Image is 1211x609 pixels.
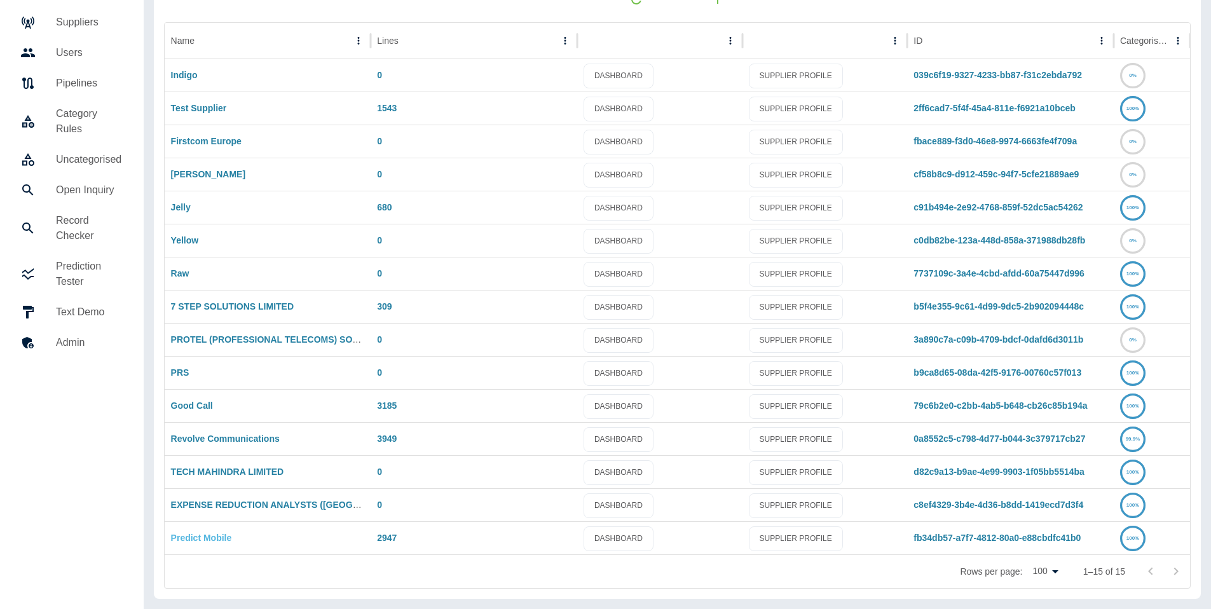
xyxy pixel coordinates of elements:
[1126,502,1139,508] text: 100%
[1027,562,1062,580] div: 100
[56,76,123,91] h5: Pipelines
[171,235,199,245] a: Yellow
[171,467,284,477] a: TECH MAHINDRA LIMITED
[1129,172,1137,177] text: 0%
[913,235,1085,245] a: c0db82be-123a-448d-858a-371988db28fb
[1120,434,1146,444] a: 99.9%
[1126,205,1139,210] text: 100%
[56,45,123,60] h5: Users
[749,361,843,386] a: SUPPLIER PROFILE
[1120,235,1146,245] a: 0%
[171,36,195,46] div: Name
[377,235,382,245] a: 0
[56,259,123,289] h5: Prediction Tester
[749,328,843,353] a: SUPPLIER PROFILE
[584,262,653,287] a: DASHBOARD
[749,493,843,518] a: SUPPLIER PROFILE
[171,400,213,411] a: Good Call
[913,268,1084,278] a: 7737109c-3a4e-4cbd-afdd-60a75447d996
[1120,500,1146,510] a: 100%
[913,467,1084,477] a: d82c9a13-b9ae-4e99-9903-1f05bb5514ba
[749,262,843,287] a: SUPPLIER PROFILE
[1083,565,1125,578] p: 1–15 of 15
[1129,337,1137,343] text: 0%
[171,136,242,146] a: Firstcom Europe
[377,334,382,345] a: 0
[584,229,653,254] a: DASHBOARD
[171,169,245,179] a: [PERSON_NAME]
[377,169,382,179] a: 0
[584,361,653,386] a: DASHBOARD
[1129,238,1137,243] text: 0%
[749,295,843,320] a: SUPPLIER PROFILE
[913,334,1083,345] a: 3a890c7a-c09b-4709-bdcf-0dafd6d3011b
[171,533,232,543] a: Predict Mobile
[56,213,123,243] h5: Record Checker
[1126,271,1139,277] text: 100%
[913,169,1079,179] a: cf58b8c9-d912-459c-94f7-5cfe21889ae9
[1120,136,1146,146] a: 0%
[1120,268,1146,278] a: 100%
[913,103,1075,113] a: 2ff6cad7-5f4f-45a4-811e-f6921a10bceb
[1120,70,1146,80] a: 0%
[171,268,189,278] a: Raw
[56,106,123,137] h5: Category Rules
[1126,436,1140,442] text: 99.9%
[1126,304,1139,310] text: 100%
[749,97,843,121] a: SUPPLIER PROFILE
[584,130,653,154] a: DASHBOARD
[749,130,843,154] a: SUPPLIER PROFILE
[1126,403,1139,409] text: 100%
[1126,469,1139,475] text: 100%
[10,7,133,38] a: Suppliers
[749,229,843,254] a: SUPPLIER PROFILE
[584,394,653,419] a: DASHBOARD
[10,327,133,358] a: Admin
[56,15,123,30] h5: Suppliers
[913,136,1077,146] a: fbace889-f3d0-46e8-9974-6663fe4f709a
[56,335,123,350] h5: Admin
[584,163,653,188] a: DASHBOARD
[377,268,382,278] a: 0
[584,196,653,221] a: DASHBOARD
[56,182,123,198] h5: Open Inquiry
[913,400,1087,411] a: 79c6b2e0-c2bb-4ab5-b648-cb26c85b194a
[171,434,280,444] a: Revolve Communications
[377,70,382,80] a: 0
[1120,467,1146,477] a: 100%
[1120,36,1168,46] div: Categorised
[584,493,653,518] a: DASHBOARD
[1120,169,1146,179] a: 0%
[377,36,398,46] div: Lines
[913,36,922,46] div: ID
[749,460,843,485] a: SUPPLIER PROFILE
[1169,32,1187,50] button: Categorised column menu
[10,38,133,68] a: Users
[556,32,574,50] button: Lines column menu
[56,152,123,167] h5: Uncategorised
[584,460,653,485] a: DASHBOARD
[171,500,459,510] a: EXPENSE REDUCTION ANALYSTS ([GEOGRAPHIC_DATA]) LIMITED
[10,297,133,327] a: Text Demo
[10,205,133,251] a: Record Checker
[1126,370,1139,376] text: 100%
[722,32,739,50] button: column menu
[584,295,653,320] a: DASHBOARD
[10,175,133,205] a: Open Inquiry
[913,434,1085,444] a: 0a8552c5-c798-4d77-b044-3c379717cb27
[10,99,133,144] a: Category Rules
[886,32,904,50] button: column menu
[56,304,123,320] h5: Text Demo
[749,427,843,452] a: SUPPLIER PROFILE
[377,367,382,378] a: 0
[1129,139,1137,144] text: 0%
[749,163,843,188] a: SUPPLIER PROFILE
[960,565,1022,578] p: Rows per page:
[913,301,1084,311] a: b5f4e355-9c61-4d99-9dc5-2b902094448c
[1120,367,1146,378] a: 100%
[584,328,653,353] a: DASHBOARD
[1120,301,1146,311] a: 100%
[377,301,392,311] a: 309
[171,103,227,113] a: Test Supplier
[1126,106,1139,111] text: 100%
